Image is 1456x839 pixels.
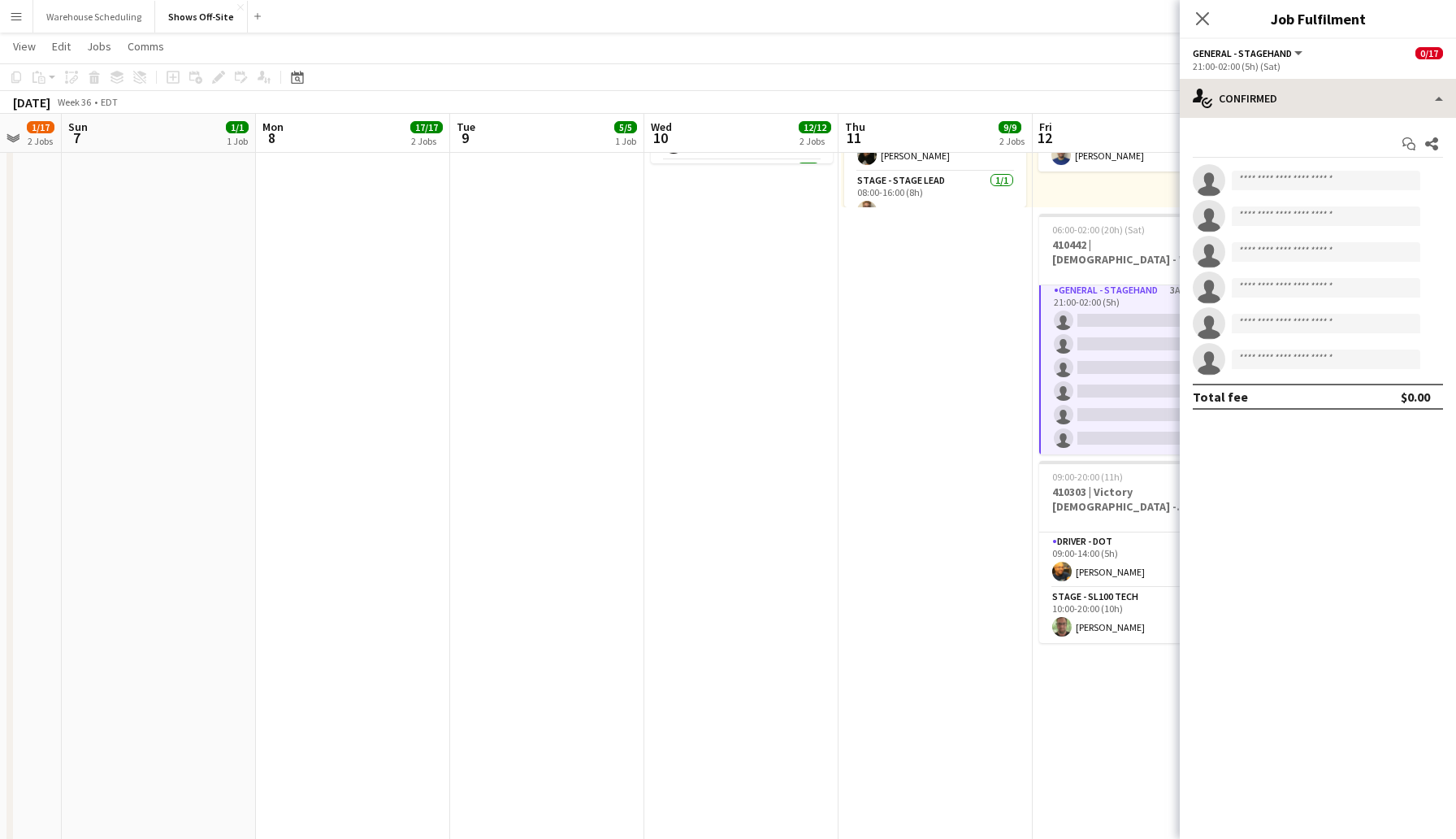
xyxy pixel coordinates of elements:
span: Thu [845,120,865,134]
div: [DATE] [13,94,50,111]
button: Shows Off-Site [155,1,248,33]
app-card-role: Stage - SL100 Tech1/110:00-20:00 (10h)[PERSON_NAME] [1039,588,1221,643]
h3: 410303 | Victory [DEMOGRAPHIC_DATA] - Volunteer Appreciation Event [1039,485,1221,514]
span: 11 [843,128,865,147]
div: Total fee [1193,389,1248,405]
app-card-role: Stage - Stage Lead1/108:00-16:00 (8h)[PERSON_NAME] [844,172,1026,227]
span: 0/17 [1415,47,1443,59]
span: 17/17 [410,121,443,133]
span: 12/12 [799,121,831,133]
span: Mon [262,120,284,134]
h3: Job Fulfilment [1180,8,1456,29]
span: Wed [651,120,672,134]
app-job-card: 06:00-02:00 (20h) (Sat)0/17410442 | [DEMOGRAPHIC_DATA] - WAVE College Ministry 20257 Roles Driver... [1039,214,1221,454]
span: Sun [68,120,88,134]
div: 2 Jobs [799,135,830,147]
div: $0.00 [1401,389,1430,405]
span: Fri [1039,120,1052,134]
a: Comms [121,36,171,57]
span: 12 [1037,128,1052,147]
div: EDT [101,96,118,108]
app-card-role: General - Stagehand3A0/621:00-02:00 (5h) [1039,280,1221,456]
span: Jobs [87,39,111,54]
div: 1 Job [227,135,248,147]
div: 1 Job [615,135,636,147]
span: Comms [128,39,164,54]
span: 9/9 [999,121,1021,133]
span: 06:00-02:00 (20h) (Sat) [1052,224,1145,236]
app-card-role: Driver - DOT1/109:00-14:00 (5h)[PERSON_NAME] [1039,533,1221,588]
button: Warehouse Scheduling [33,1,155,33]
app-job-card: 09:00-20:00 (11h)2/2410303 | Victory [DEMOGRAPHIC_DATA] - Volunteer Appreciation Event2 RolesDriv... [1039,461,1221,643]
span: 09:00-20:00 (11h) [1052,471,1123,483]
span: 9 [454,128,475,147]
button: General - Stagehand [1193,47,1305,59]
span: General - Stagehand [1193,47,1292,59]
span: 8 [260,128,284,147]
h3: 410442 | [DEMOGRAPHIC_DATA] - WAVE College Ministry 2025 [1039,237,1221,267]
div: 2 Jobs [411,135,442,147]
div: 21:00-02:00 (5h) (Sat) [1193,60,1443,72]
div: 2 Jobs [999,135,1025,147]
div: 2 Jobs [28,135,54,147]
span: 1/1 [226,121,249,133]
a: Jobs [80,36,118,57]
span: 5/5 [614,121,637,133]
app-card-role: Video - TD/ Show Caller1/1 [651,160,833,215]
span: View [13,39,36,54]
span: 1/17 [27,121,54,133]
span: 7 [66,128,88,147]
span: Tue [457,120,475,134]
span: Edit [52,39,71,54]
a: Edit [45,36,77,57]
span: 10 [648,128,672,147]
a: View [6,36,42,57]
span: Week 36 [54,96,94,108]
div: Confirmed [1180,79,1456,118]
